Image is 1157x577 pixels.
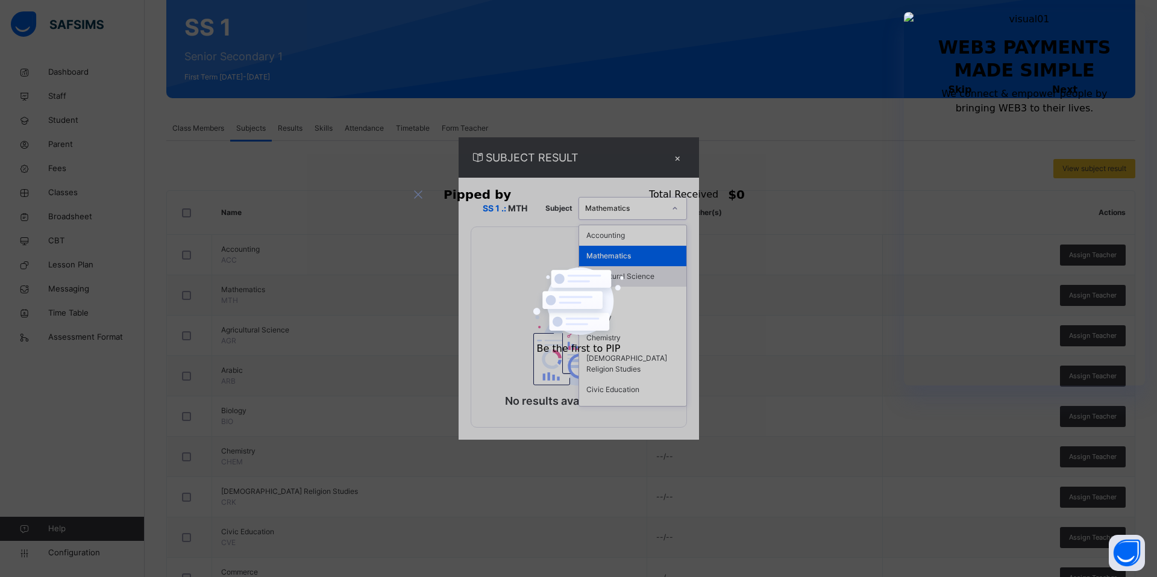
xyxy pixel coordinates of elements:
[1109,535,1145,571] button: Open asap
[1005,72,1124,108] button: Next
[537,342,621,356] div: Be the first to PIP
[444,186,511,203] div: Pipped by
[649,187,718,202] div: Total Received
[728,186,745,203] div: $ 0
[924,72,996,108] button: Skip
